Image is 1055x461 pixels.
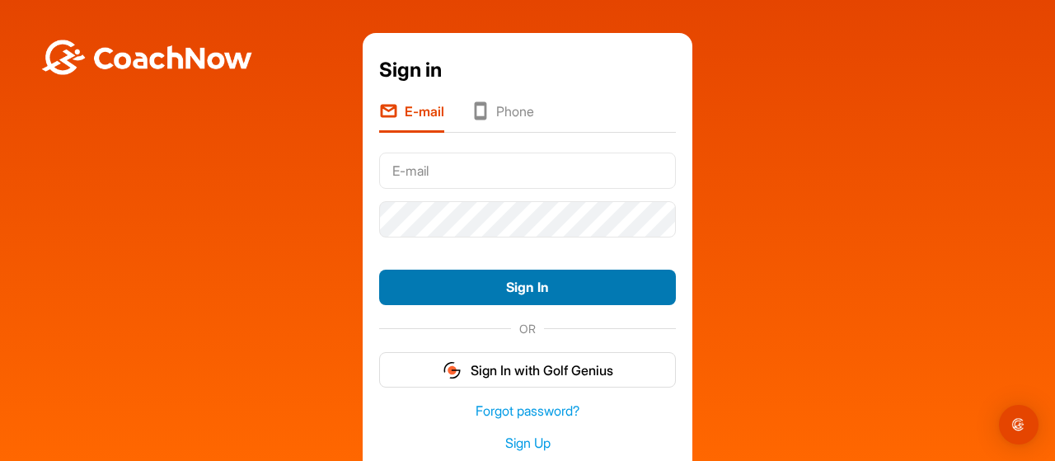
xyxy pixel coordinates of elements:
li: E-mail [379,101,444,133]
button: Sign In [379,270,676,305]
input: E-mail [379,153,676,189]
div: Sign in [379,55,676,85]
button: Sign In with Golf Genius [379,352,676,388]
li: Phone [471,101,534,133]
a: Forgot password? [379,402,676,421]
a: Sign Up [379,434,676,453]
img: BwLJSsUCoWCh5upNqxVrqldRgqLPVwmV24tXu5FoVAoFEpwwqQ3VIfuoInZCoVCoTD4vwADAC3ZFMkVEQFDAAAAAElFTkSuQmCC [40,40,254,75]
div: Open Intercom Messenger [999,405,1039,445]
img: gg_logo [442,360,462,380]
span: OR [511,320,544,337]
